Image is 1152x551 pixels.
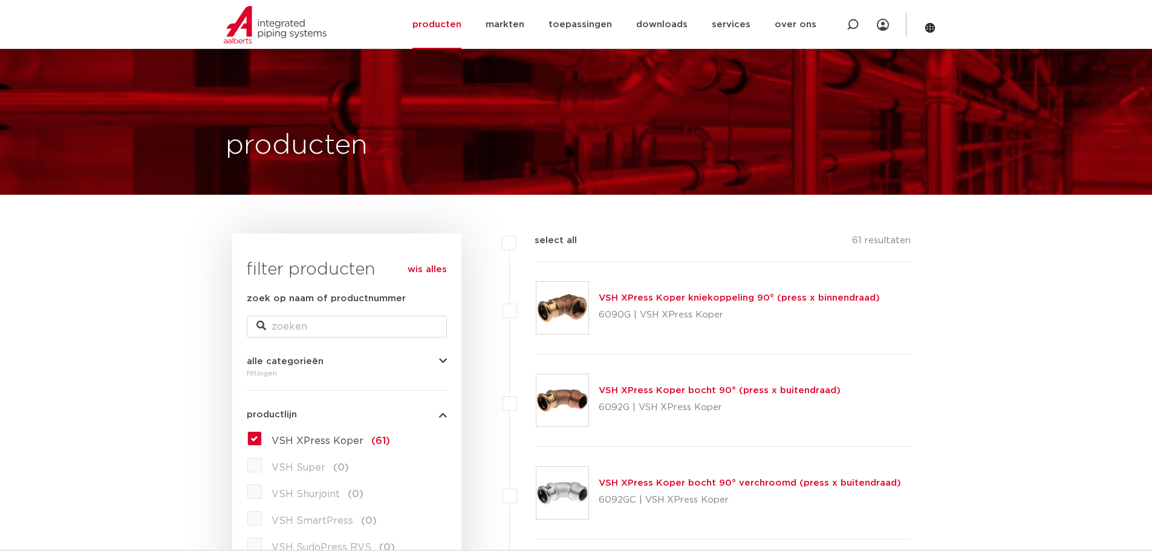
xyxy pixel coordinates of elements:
[247,410,447,419] button: productlijn
[247,366,447,380] div: fittingen
[516,233,577,248] label: select all
[408,262,447,277] a: wis alles
[599,386,841,395] a: VSH XPress Koper bocht 90° (press x buitendraad)
[247,292,406,306] label: zoek op naam of productnummer
[536,374,588,426] img: Thumbnail for VSH XPress Koper bocht 90° (press x buitendraad)
[272,516,353,526] span: VSH SmartPress
[599,293,880,302] a: VSH XPress Koper kniekoppeling 90° (press x binnendraad)
[536,282,588,334] img: Thumbnail for VSH XPress Koper kniekoppeling 90° (press x binnendraad)
[247,357,324,366] span: alle categorieën
[272,463,325,472] span: VSH Super
[599,478,901,487] a: VSH XPress Koper bocht 90° verchroomd (press x buitendraad)
[599,305,880,325] p: 6090G | VSH XPress Koper
[333,463,349,472] span: (0)
[852,233,911,252] p: 61 resultaten
[599,398,841,417] p: 6092G | VSH XPress Koper
[226,126,368,165] h1: producten
[348,489,363,499] span: (0)
[272,489,340,499] span: VSH Shurjoint
[371,436,390,446] span: (61)
[272,436,363,446] span: VSH XPress Koper
[247,357,447,366] button: alle categorieën
[247,410,297,419] span: productlijn
[247,316,447,337] input: zoeken
[247,258,447,282] h3: filter producten
[361,516,377,526] span: (0)
[599,491,901,510] p: 6092GC | VSH XPress Koper
[536,467,588,519] img: Thumbnail for VSH XPress Koper bocht 90° verchroomd (press x buitendraad)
